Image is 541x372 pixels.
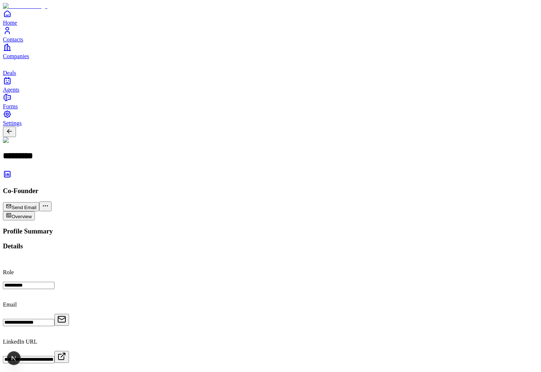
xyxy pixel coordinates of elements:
h3: Details [3,242,538,250]
button: Send Email [3,202,39,211]
h3: Profile Summary [3,227,538,235]
a: Agents [3,76,538,93]
button: Overview [3,211,35,220]
span: Agents [3,87,19,93]
span: Send Email [12,205,36,210]
button: More actions [39,201,52,211]
span: Companies [3,53,29,59]
button: Open [54,314,69,326]
span: Deals [3,70,16,76]
button: Open [54,351,69,363]
a: Home [3,9,538,26]
h3: Co-Founder [3,187,538,195]
a: deals [3,60,538,76]
a: Forms [3,93,538,109]
a: Contacts [3,26,538,43]
img: Item Brain Logo [3,3,48,9]
img: Adi Singh [3,137,32,144]
span: Forms [3,103,18,109]
a: Companies [3,43,538,59]
a: Settings [3,110,538,126]
span: Settings [3,120,22,126]
span: Contacts [3,36,23,43]
span: Home [3,20,17,26]
p: Role [3,269,538,276]
p: LinkedIn URL [3,339,538,345]
p: Email [3,301,538,308]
